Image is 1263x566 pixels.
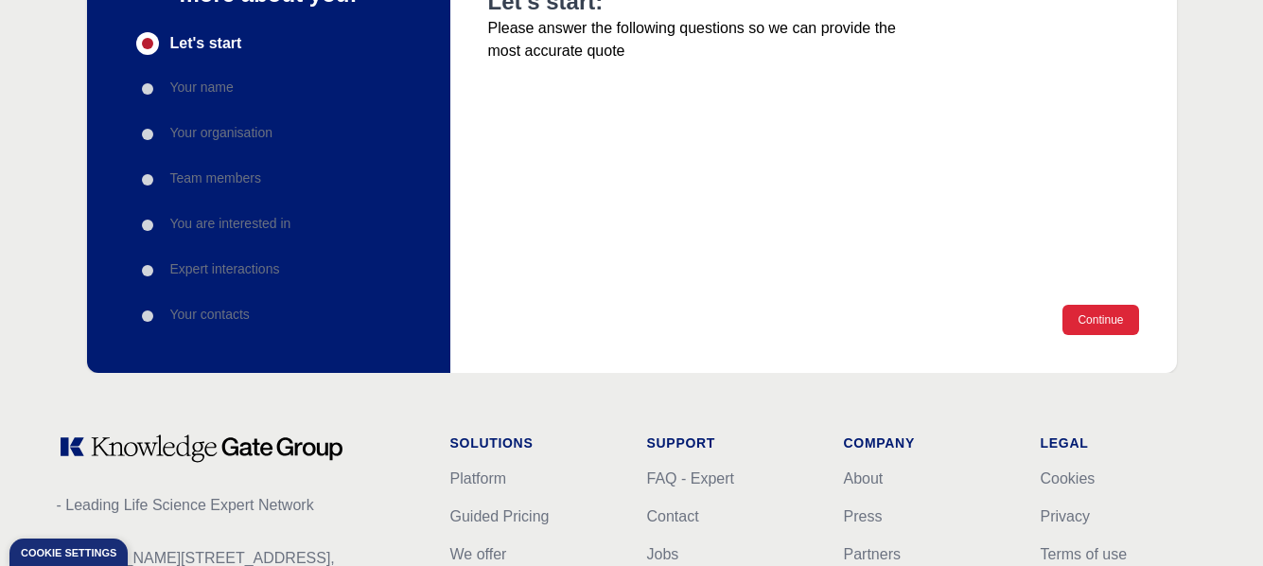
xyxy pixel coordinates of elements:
[844,433,1010,452] h1: Company
[136,32,401,327] div: Progress
[450,546,507,562] a: We offer
[1168,475,1263,566] iframe: Chat Widget
[1041,546,1128,562] a: Terms of use
[450,433,617,452] h1: Solutions
[450,508,550,524] a: Guided Pricing
[170,214,291,233] p: You are interested in
[647,433,814,452] h1: Support
[170,305,250,324] p: Your contacts
[1041,508,1090,524] a: Privacy
[170,168,261,187] p: Team members
[21,548,116,558] div: Cookie settings
[57,494,420,517] p: - Leading Life Science Expert Network
[170,32,242,55] span: Let's start
[1062,305,1138,335] button: Continue
[844,470,884,486] a: About
[488,17,912,62] p: Please answer the following questions so we can provide the most accurate quote
[170,123,272,142] p: Your organisation
[647,470,734,486] a: FAQ - Expert
[844,508,883,524] a: Press
[170,259,280,278] p: Expert interactions
[647,508,699,524] a: Contact
[1041,470,1096,486] a: Cookies
[844,546,901,562] a: Partners
[170,78,234,97] p: Your name
[1041,433,1207,452] h1: Legal
[450,470,507,486] a: Platform
[647,546,679,562] a: Jobs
